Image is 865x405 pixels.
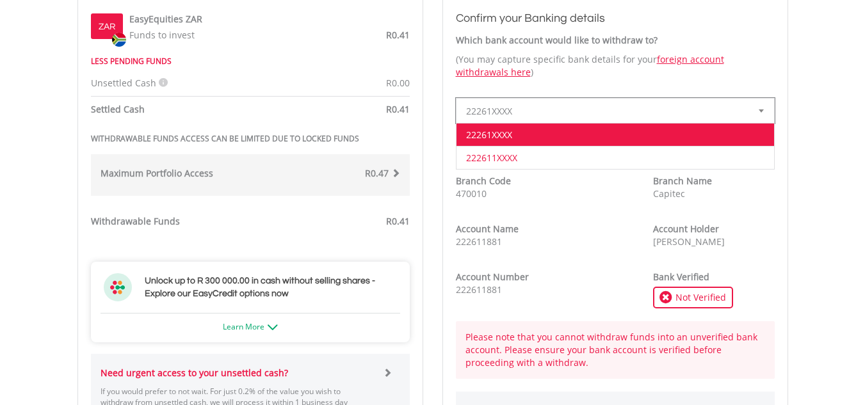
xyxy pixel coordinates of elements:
h3: Confirm your Banking details [456,10,775,28]
strong: Branch Code [456,175,511,187]
strong: Account Holder [653,223,719,235]
span: R0.41 [386,103,410,115]
strong: Settled Cash [91,103,145,115]
strong: Maximum Portfolio Access [101,167,213,179]
label: EasyEquities ZAR [129,13,202,26]
p: (You may capture specific bank details for your ) [456,53,775,79]
strong: Branch Name [653,175,712,187]
img: zar.png [112,33,126,47]
strong: Account Number [456,271,529,283]
span: R0.00 [386,77,410,89]
img: ec-flower.svg [104,273,132,301]
label: ZAR [99,20,115,33]
strong: LESS PENDING FUNDS [91,56,172,67]
li: 222611XXXX [457,146,774,169]
strong: Which bank account would like to withdraw to? [456,34,658,46]
span: Not Verified [672,291,726,304]
span: Capitec [653,187,685,200]
strong: Bank Verified [653,271,709,283]
h3: Unlock up to R 300 000.00 in cash without selling shares - Explore our EasyCredit options now [145,274,397,300]
div: Please note that you cannot withdraw funds into an unverified bank account. Please ensure your ba... [456,321,775,379]
span: 222611881 [456,235,502,248]
span: Funds to invest [129,29,195,41]
li: 22261XXXX [457,123,774,146]
a: Learn More [223,321,278,332]
strong: Account Name [456,223,519,235]
span: R0.47 [365,167,389,179]
strong: WITHDRAWABLE FUNDS ACCESS CAN BE LIMITED DUE TO LOCKED FUNDS [91,133,359,144]
span: 22261XXXX [466,99,745,124]
span: 222611881 [456,283,502,296]
span: 470010 [456,187,487,200]
a: foreign account withdrawals here [456,53,724,78]
span: Unsettled Cash [91,77,156,89]
span: R0.41 [386,29,410,41]
strong: Need urgent access to your unsettled cash? [101,367,288,379]
strong: Withdrawable Funds [91,215,180,227]
span: R0.41 [386,215,410,227]
img: ec-arrow-down.png [268,324,278,330]
span: [PERSON_NAME] [653,235,725,248]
